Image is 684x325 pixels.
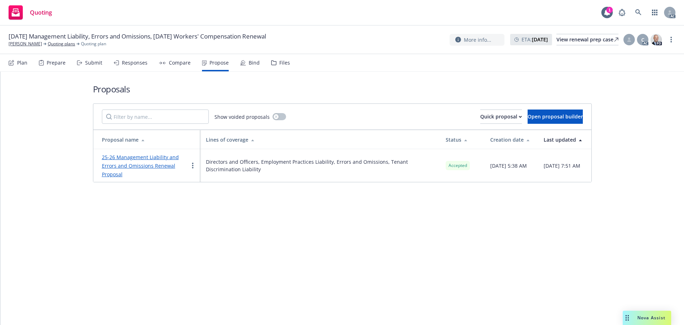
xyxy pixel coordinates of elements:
input: Filter by name... [102,110,209,124]
a: View renewal prep case [556,34,618,45]
div: Submit [85,60,102,66]
button: More info... [450,34,504,46]
button: Quick proposal [480,110,522,124]
span: Show voided proposals [214,113,270,121]
div: Status [446,136,479,143]
button: Open proposal builder [528,110,583,124]
div: Last updated [544,136,586,143]
strong: [DATE] [532,36,548,43]
div: Responses [122,60,147,66]
a: [PERSON_NAME] [9,41,42,47]
span: Open proposal builder [528,113,583,120]
a: more [667,35,675,44]
a: Quoting [6,2,55,22]
span: Nova Assist [637,315,665,321]
div: Proposal name [102,136,195,143]
a: Quoting plans [48,41,75,47]
span: Accepted [449,162,467,169]
a: 25-26 Management Liability and Errors and Omissions Renewal Proposal [102,154,179,178]
div: Creation date [490,136,532,143]
span: [DATE] Management Liability, Errors and Omissions, [DATE] Workers' Compensation Renewal [9,32,266,41]
div: Bind [249,60,260,66]
a: Report a Bug [615,5,629,20]
span: Directors and Officers, Employment Practices Liability, Errors and Omissions, Tenant Discriminati... [206,158,434,173]
div: Propose [209,60,229,66]
div: Drag to move [623,311,632,325]
a: Search [631,5,646,20]
h1: Proposals [93,83,592,95]
div: Lines of coverage [206,136,434,143]
span: Quoting [30,10,52,15]
span: ETA : [522,36,548,43]
button: Nova Assist [623,311,671,325]
span: [DATE] 5:38 AM [490,162,527,169]
a: Switch app [648,5,662,20]
span: [DATE] 7:51 AM [544,162,580,169]
div: Compare [169,60,191,66]
div: Prepare [47,60,66,66]
img: photo [651,34,662,45]
div: 1 [606,7,613,13]
span: Quoting plan [81,41,106,47]
span: C [641,36,644,44]
div: Quick proposal [480,110,522,123]
div: Plan [17,60,27,66]
div: Files [279,60,290,66]
a: more [188,161,197,170]
span: More info... [464,36,491,44]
